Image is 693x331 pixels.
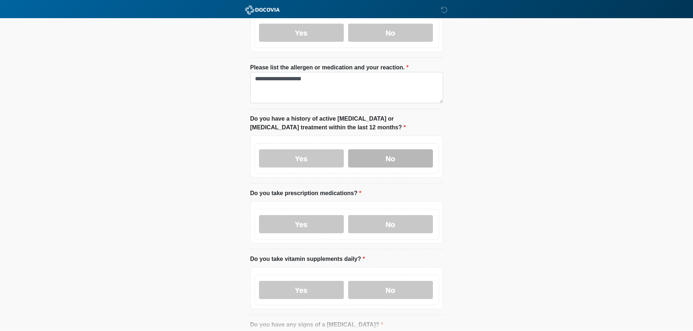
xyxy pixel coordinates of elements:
label: No [348,215,433,233]
label: Please list the allergen or medication and your reaction. [250,63,409,72]
img: ABC Med Spa- GFEase Logo [243,5,282,15]
label: Yes [259,24,344,42]
label: Do you have a history of active [MEDICAL_DATA] or [MEDICAL_DATA] treatment within the last 12 mon... [250,114,443,132]
label: Yes [259,149,344,167]
label: No [348,149,433,167]
label: Yes [259,281,344,299]
label: Do you take vitamin supplements daily? [250,255,365,263]
label: No [348,24,433,42]
label: Yes [259,215,344,233]
label: No [348,281,433,299]
label: Do you have any signs of a [MEDICAL_DATA]? [250,320,383,329]
label: Do you take prescription medications? [250,189,362,198]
